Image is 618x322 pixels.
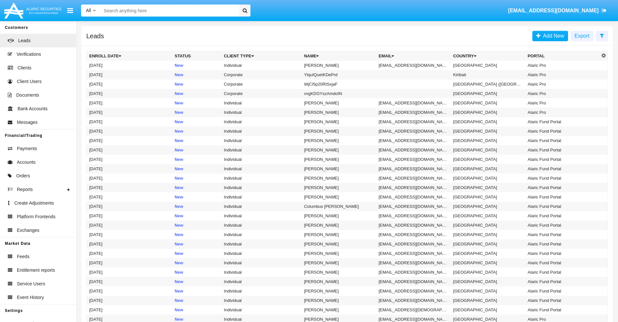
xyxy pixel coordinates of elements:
[451,286,525,296] td: [GEOGRAPHIC_DATA]
[221,202,301,211] td: Individual
[172,89,221,98] td: New
[301,89,376,98] td: vvgKDGYszAmdoIN
[17,186,33,193] span: Reports
[87,98,172,108] td: [DATE]
[451,230,525,239] td: [GEOGRAPHIC_DATA]
[451,239,525,249] td: [GEOGRAPHIC_DATA]
[172,136,221,145] td: New
[87,286,172,296] td: [DATE]
[376,126,451,136] td: [EMAIL_ADDRESS][DOMAIN_NAME]
[14,200,54,207] span: Create Adjustments
[17,253,30,260] span: Feeds
[221,145,301,155] td: Individual
[451,145,525,155] td: [GEOGRAPHIC_DATA]
[221,126,301,136] td: Individual
[172,98,221,108] td: New
[451,305,525,315] td: [GEOGRAPHIC_DATA]
[525,155,600,164] td: Alaric Fund Portal
[376,136,451,145] td: [EMAIL_ADDRESS][DOMAIN_NAME]
[376,155,451,164] td: [EMAIL_ADDRESS][DOMAIN_NAME]
[301,108,376,117] td: [PERSON_NAME]
[3,1,62,20] img: Logo image
[525,249,600,258] td: Alaric Fund Portal
[86,8,91,13] span: All
[301,268,376,277] td: [PERSON_NAME]
[172,286,221,296] td: New
[525,145,600,155] td: Alaric Fund Portal
[172,296,221,305] td: New
[172,249,221,258] td: New
[17,51,41,58] span: Verifications
[301,61,376,70] td: [PERSON_NAME]
[376,221,451,230] td: [EMAIL_ADDRESS][DOMAIN_NAME]
[525,117,600,126] td: Alaric Fund Portal
[221,230,301,239] td: Individual
[221,89,301,98] td: Corporate
[221,258,301,268] td: Individual
[301,183,376,192] td: [PERSON_NAME]
[221,61,301,70] td: Individual
[301,239,376,249] td: [PERSON_NAME]
[376,268,451,277] td: [EMAIL_ADDRESS][DOMAIN_NAME]
[301,51,376,61] th: Name
[301,173,376,183] td: [PERSON_NAME]
[525,268,600,277] td: Alaric Fund Portal
[376,230,451,239] td: [EMAIL_ADDRESS][DOMAIN_NAME]
[508,8,599,13] span: [EMAIL_ADDRESS][DOMAIN_NAME]
[87,117,172,126] td: [DATE]
[525,192,600,202] td: Alaric Fund Portal
[376,211,451,221] td: [EMAIL_ADDRESS][DOMAIN_NAME]
[221,173,301,183] td: Individual
[525,296,600,305] td: Alaric Fund Portal
[221,155,301,164] td: Individual
[301,230,376,239] td: [PERSON_NAME]
[17,267,55,274] span: Entitlement reports
[376,117,451,126] td: [EMAIL_ADDRESS][DOMAIN_NAME]
[18,105,48,112] span: Bank Accounts
[87,296,172,305] td: [DATE]
[532,31,568,41] a: Add New
[301,202,376,211] td: Columbus [PERSON_NAME]
[221,70,301,79] td: Corporate
[376,258,451,268] td: [EMAIL_ADDRESS][DOMAIN_NAME]
[221,164,301,173] td: Individual
[376,183,451,192] td: [EMAIL_ADDRESS][DOMAIN_NAME]
[525,173,600,183] td: Alaric Fund Portal
[87,61,172,70] td: [DATE]
[87,230,172,239] td: [DATE]
[376,164,451,173] td: [EMAIL_ADDRESS][DOMAIN_NAME]
[451,192,525,202] td: [GEOGRAPHIC_DATA]
[172,155,221,164] td: New
[525,202,600,211] td: Alaric Fund Portal
[575,33,589,39] span: Export
[451,108,525,117] td: [GEOGRAPHIC_DATA]
[172,277,221,286] td: New
[87,249,172,258] td: [DATE]
[87,211,172,221] td: [DATE]
[87,136,172,145] td: [DATE]
[221,296,301,305] td: Individual
[18,65,31,71] span: Clients
[221,211,301,221] td: Individual
[301,136,376,145] td: [PERSON_NAME]
[525,136,600,145] td: Alaric Fund Portal
[525,239,600,249] td: Alaric Fund Portal
[87,221,172,230] td: [DATE]
[301,277,376,286] td: [PERSON_NAME]
[86,33,104,39] h5: Leads
[221,277,301,286] td: Individual
[221,51,301,61] th: Client Type
[172,126,221,136] td: New
[172,164,221,173] td: New
[451,221,525,230] td: [GEOGRAPHIC_DATA]
[376,286,451,296] td: [EMAIL_ADDRESS][DOMAIN_NAME]
[17,78,42,85] span: Client Users
[301,221,376,230] td: [PERSON_NAME]
[172,305,221,315] td: New
[376,173,451,183] td: [EMAIL_ADDRESS][DOMAIN_NAME]
[301,164,376,173] td: [PERSON_NAME]
[525,61,600,70] td: Alaric Pro
[172,51,221,61] th: Status
[525,89,600,98] td: Alaric Pro
[18,37,30,44] span: Leads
